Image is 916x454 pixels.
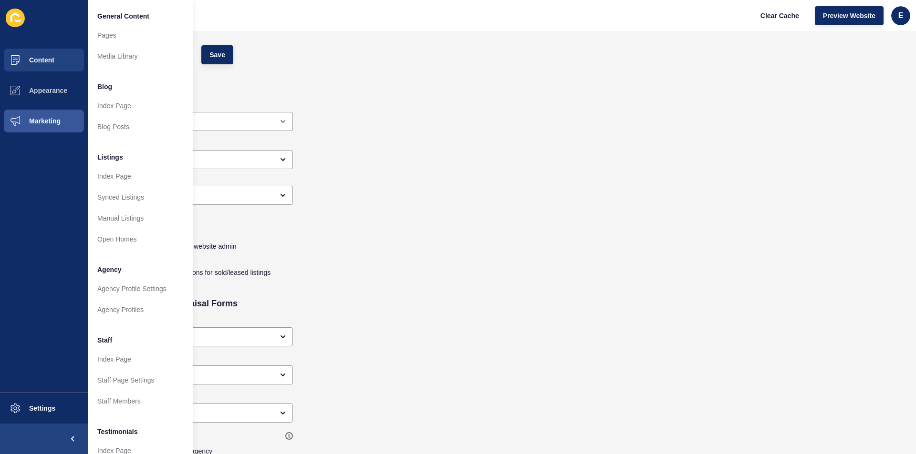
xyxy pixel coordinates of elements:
[760,11,799,20] span: Clear Cache
[88,349,193,370] a: Index Page
[97,82,112,91] span: Blog
[102,327,293,346] div: open menu
[209,50,225,60] span: Save
[88,370,193,391] a: Staff Page Settings
[97,11,149,21] span: General Content
[88,278,193,299] a: Agency Profile Settings
[102,150,293,169] div: open menu
[97,335,112,345] span: Staff
[88,208,193,229] a: Manual Listings
[752,6,807,25] button: Clear Cache
[97,427,138,436] span: Testimonials
[898,11,904,20] span: e
[88,299,193,320] a: Agency Profiles
[102,186,293,205] div: open menu
[823,11,875,20] span: Preview Website
[88,187,193,208] a: Synced Listings
[88,391,193,412] a: Staff Members
[88,229,193,250] a: Open Homes
[88,166,193,187] a: Index Page
[102,112,293,131] div: open menu
[102,365,293,384] div: open menu
[201,45,233,64] button: Save
[815,6,884,25] button: Preview Website
[97,152,123,162] span: Listings
[88,46,193,67] a: Media Library
[97,265,122,274] span: Agency
[102,404,293,423] div: open menu
[88,116,193,137] a: Blog Posts
[88,25,193,46] a: Pages
[88,95,193,116] a: Index Page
